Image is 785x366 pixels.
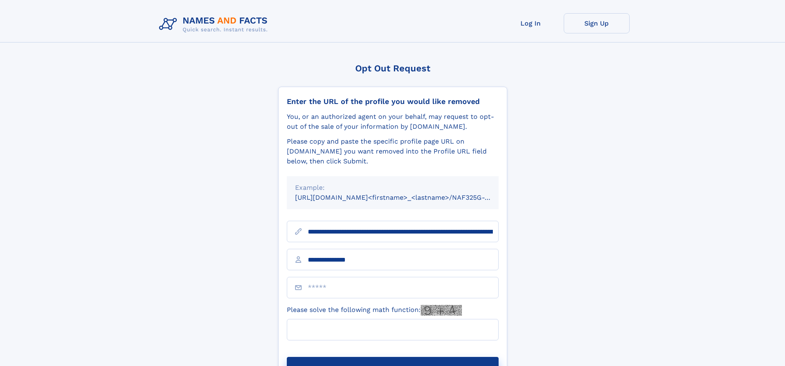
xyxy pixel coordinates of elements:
img: Logo Names and Facts [156,13,274,35]
label: Please solve the following math function: [287,305,462,316]
div: You, or an authorized agent on your behalf, may request to opt-out of the sale of your informatio... [287,112,499,132]
div: Example: [295,183,490,193]
div: Enter the URL of the profile you would like removed [287,97,499,106]
a: Log In [498,13,564,33]
div: Opt Out Request [278,63,507,73]
div: Please copy and paste the specific profile page URL on [DOMAIN_NAME] you want removed into the Pr... [287,137,499,166]
a: Sign Up [564,13,630,33]
small: [URL][DOMAIN_NAME]<firstname>_<lastname>/NAF325G-xxxxxxxx [295,194,514,201]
